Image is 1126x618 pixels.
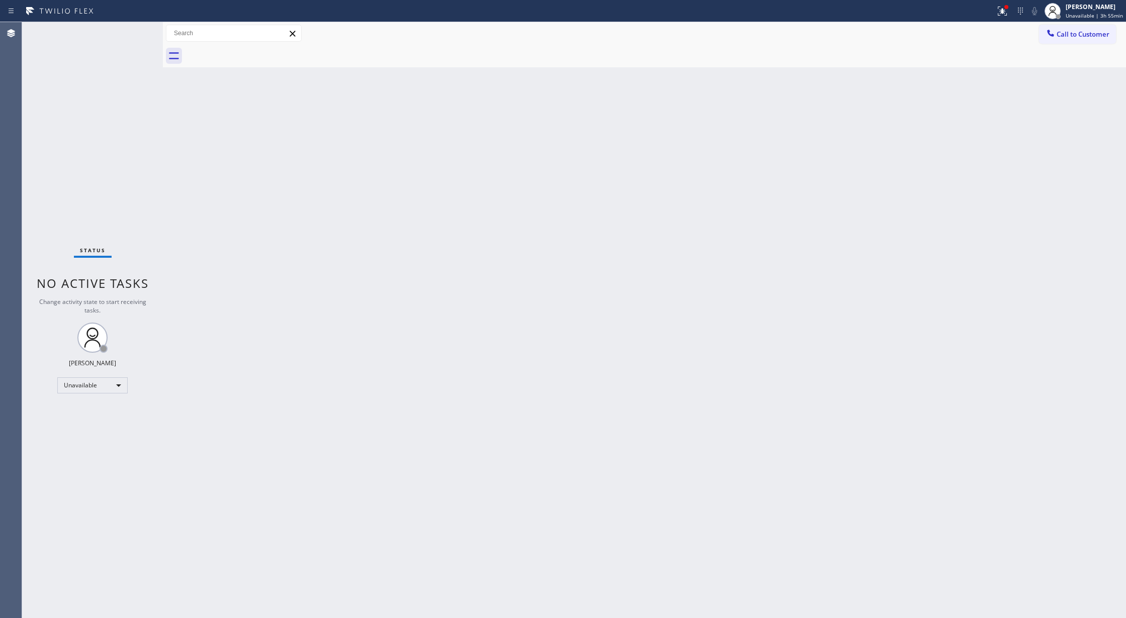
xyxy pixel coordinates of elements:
[1057,30,1109,39] span: Call to Customer
[166,25,301,41] input: Search
[1027,4,1042,18] button: Mute
[1066,12,1123,19] span: Unavailable | 3h 55min
[39,297,146,315] span: Change activity state to start receiving tasks.
[1066,3,1123,11] div: [PERSON_NAME]
[57,377,128,393] div: Unavailable
[80,247,106,254] span: Status
[1039,25,1116,44] button: Call to Customer
[69,359,116,367] div: [PERSON_NAME]
[37,275,149,291] span: No active tasks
